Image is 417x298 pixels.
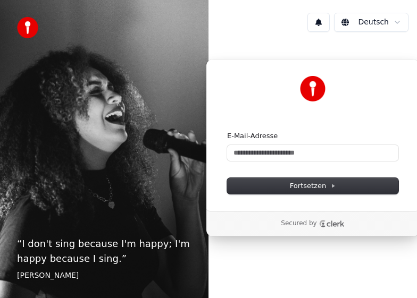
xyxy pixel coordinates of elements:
label: E-Mail-Adresse [227,131,278,141]
span: Fortsetzen [290,181,336,191]
p: “ I don't sing because I'm happy; I'm happy because I sing. ” [17,236,191,266]
button: Fortsetzen [227,178,398,194]
a: Clerk logo [319,220,345,227]
img: Youka [300,76,326,101]
p: Secured by [281,219,316,228]
footer: [PERSON_NAME] [17,270,191,281]
img: youka [17,17,38,38]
